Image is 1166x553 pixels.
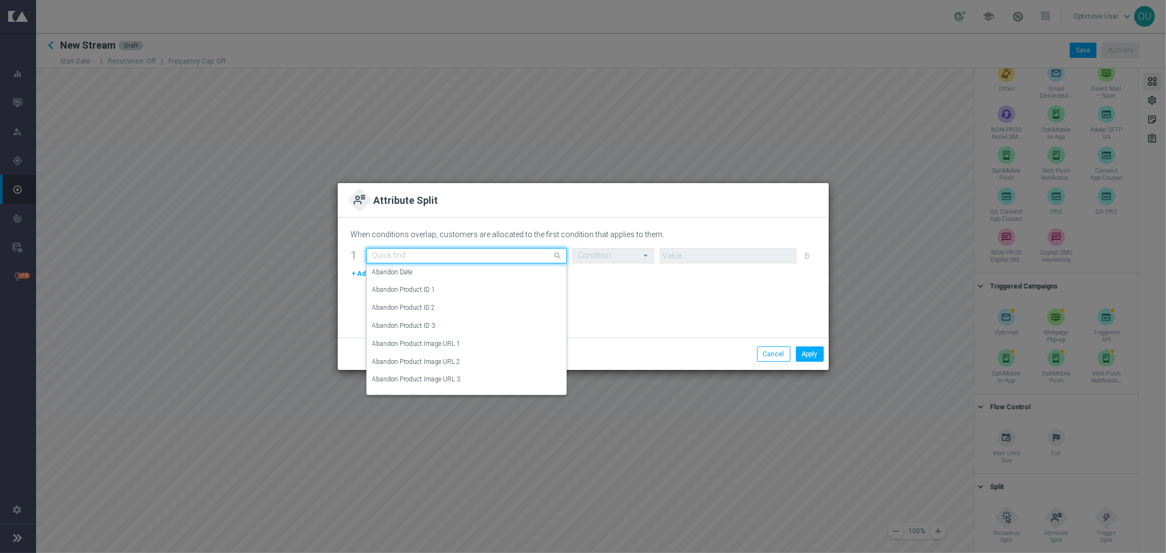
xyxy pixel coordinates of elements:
button: Cancel [757,346,790,362]
div: Abandon Product ID 2 [372,299,561,317]
div: Abandon Product Image URL 2 [372,353,561,371]
label: Abandon Date [372,268,413,277]
label: Abandon Product ID 2 [372,303,436,313]
label: Abandon Product ID 1 [372,285,436,295]
div: 1 [351,251,361,260]
div: Abandon Product Image URL 3 [372,370,561,389]
h2: Attribute Split [374,194,438,209]
img: attribute.svg [354,194,365,205]
label: Abandon Product ID 3 [372,321,436,331]
div: Abandon Date [372,263,561,281]
button: Apply [796,346,824,362]
label: Abandon Product Image URL 3 [372,375,461,384]
input: Value [660,248,796,263]
div: Abandon Product ID 1 [372,281,561,299]
div: Abandon Product Name 1 [372,389,561,407]
ng-dropdown-panel: Options list [366,263,567,395]
div: When conditions overlap, customers are allocated to the first condition that applies to them. [351,228,816,244]
label: Abandon Product Image URL 1 [372,339,461,349]
div: Abandon Product Image URL 1 [372,335,561,353]
div: Abandon Product ID 3 [372,317,561,335]
button: + Add [351,268,371,280]
label: Abandon Product Image URL 2 [372,357,461,367]
label: Abandon Product Name 1 [372,393,447,402]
